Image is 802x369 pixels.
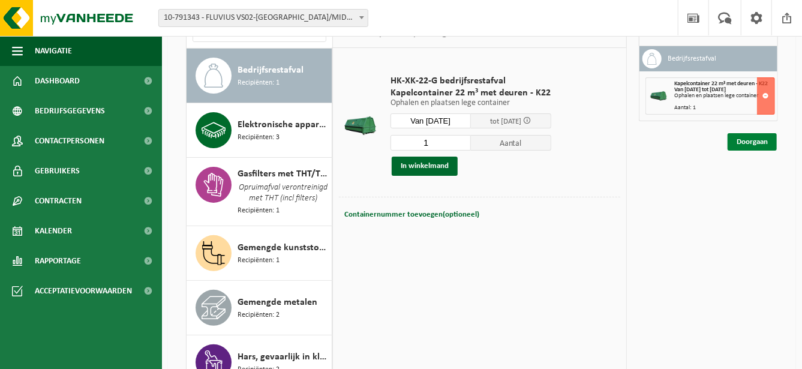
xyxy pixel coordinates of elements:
[35,66,80,96] span: Dashboard
[391,113,471,128] input: Selecteer datum
[674,80,768,87] span: Kapelcontainer 22 m³ met deuren - K22
[471,135,551,151] span: Aantal
[158,9,368,27] span: 10-791343 - FLUVIUS VS02-BRUGGE/MIDDENKUST
[238,295,317,310] span: Gemengde metalen
[674,105,774,111] div: Aantal: 1
[391,75,551,87] span: HK-XK-22-G bedrijfsrestafval
[35,96,105,126] span: Bedrijfsgegevens
[238,181,329,205] span: Opruimafval verontreinigd met THT (incl filters)
[392,157,458,176] button: In winkelmand
[35,36,72,66] span: Navigatie
[728,133,777,151] a: Doorgaan
[35,216,72,246] span: Kalender
[35,246,81,276] span: Rapportage
[238,205,280,217] span: Recipiënten: 1
[238,167,329,181] span: Gasfilters met THT/TBM
[187,49,332,103] button: Bedrijfsrestafval Recipiënten: 1
[391,99,551,107] p: Ophalen en plaatsen lege container
[391,87,551,99] span: Kapelcontainer 22 m³ met deuren - K22
[238,63,304,77] span: Bedrijfsrestafval
[187,103,332,158] button: Elektronische apparatuur - overige (OVE) Recipiënten: 3
[238,350,329,364] span: Hars, gevaarlijk in kleinverpakking
[187,281,332,335] button: Gemengde metalen Recipiënten: 2
[187,158,332,226] button: Gasfilters met THT/TBM Opruimafval verontreinigd met THT (incl filters) Recipiënten: 1
[35,156,80,186] span: Gebruikers
[490,118,522,125] span: tot [DATE]
[674,86,726,93] strong: Van [DATE] tot [DATE]
[159,10,368,26] span: 10-791343 - FLUVIUS VS02-BRUGGE/MIDDENKUST
[674,93,774,99] div: Ophalen en plaatsen lege container
[238,132,280,143] span: Recipiënten: 3
[238,77,280,89] span: Recipiënten: 1
[238,241,329,255] span: Gemengde kunststoffen (niet-recycleerbaar), exclusief PVC
[344,211,479,218] span: Containernummer toevoegen(optioneel)
[187,226,332,281] button: Gemengde kunststoffen (niet-recycleerbaar), exclusief PVC Recipiënten: 1
[35,126,104,156] span: Contactpersonen
[238,255,280,266] span: Recipiënten: 1
[238,310,280,321] span: Recipiënten: 2
[668,49,716,68] h3: Bedrijfsrestafval
[35,186,82,216] span: Contracten
[35,276,132,306] span: Acceptatievoorwaarden
[343,206,480,223] button: Containernummer toevoegen(optioneel)
[238,118,329,132] span: Elektronische apparatuur - overige (OVE)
